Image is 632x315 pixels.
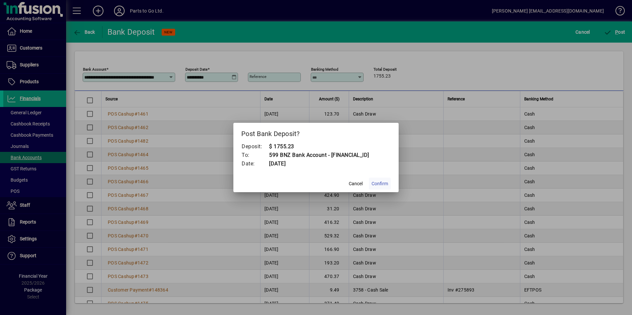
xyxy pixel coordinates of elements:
[241,142,269,151] td: Deposit:
[269,159,369,168] td: [DATE]
[369,178,391,190] button: Confirm
[233,123,399,142] h2: Post Bank Deposit?
[269,142,369,151] td: $ 1755.23
[345,178,366,190] button: Cancel
[372,180,388,187] span: Confirm
[241,151,269,159] td: To:
[241,159,269,168] td: Date:
[349,180,363,187] span: Cancel
[269,151,369,159] td: 599 BNZ Bank Account - [FINANCIAL_ID]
